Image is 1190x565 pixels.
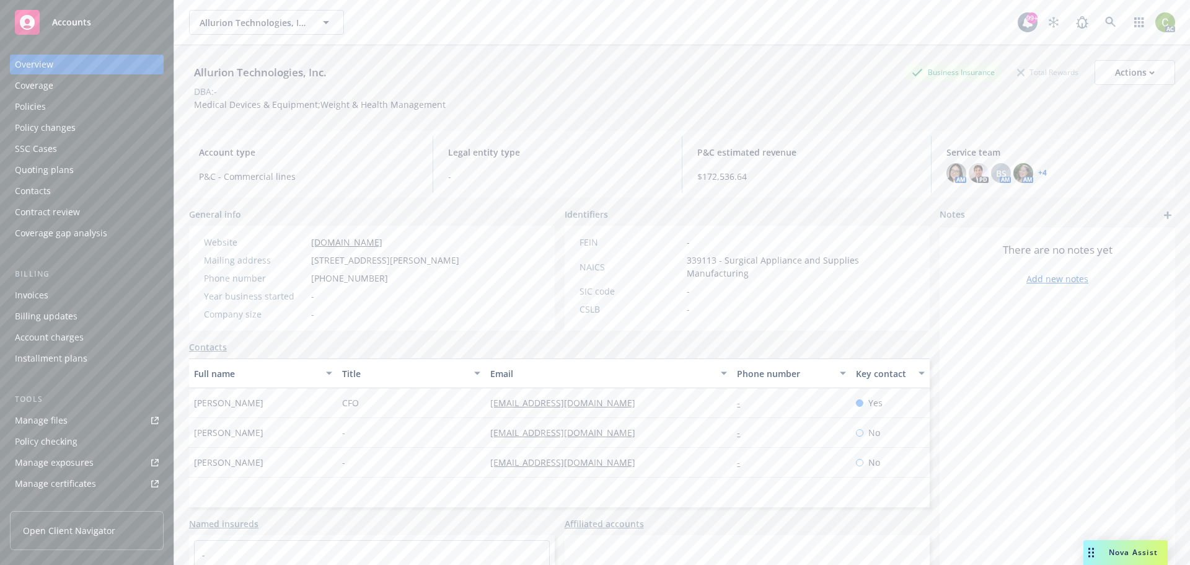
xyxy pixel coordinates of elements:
button: Phone number [732,358,850,388]
a: Add new notes [1026,272,1088,285]
a: Contacts [10,181,164,201]
div: Manage claims [15,495,77,515]
div: Website [204,236,306,249]
div: Phone number [737,367,832,380]
div: SSC Cases [15,139,57,159]
span: - [342,426,345,439]
span: General info [189,208,241,221]
div: Manage exposures [15,453,94,473]
button: Allurion Technologies, Inc. [189,10,344,35]
span: Legal entity type [448,146,667,159]
div: 99+ [1026,12,1038,24]
span: Account type [199,146,418,159]
img: photo [969,163,989,183]
a: Coverage [10,76,164,96]
div: Contract review [15,202,80,222]
a: Affiliated accounts [565,517,644,530]
div: Policies [15,97,46,117]
div: Manage files [15,411,68,430]
a: Switch app [1127,10,1152,35]
div: Tools [10,393,164,406]
a: Report a Bug [1070,10,1095,35]
a: +4 [1038,169,1047,177]
span: Identifiers [565,208,608,221]
a: Overview [10,55,164,74]
span: - [311,308,314,321]
span: [PERSON_NAME] [194,426,263,439]
div: NAICS [580,260,682,274]
a: Invoices [10,285,164,305]
span: P&C - Commercial lines [199,170,418,183]
a: Account charges [10,327,164,347]
a: Policy checking [10,432,164,452]
span: Open Client Navigator [23,524,115,537]
span: [PERSON_NAME] [194,456,263,469]
div: CSLB [580,303,682,316]
button: Key contact [851,358,930,388]
div: Coverage [15,76,53,96]
div: Quoting plans [15,160,74,180]
div: Email [490,367,713,380]
span: [PERSON_NAME] [194,396,263,409]
span: - [687,236,690,249]
span: $172,536.64 [697,170,916,183]
span: BS [996,167,1007,180]
div: Title [342,367,467,380]
a: Policy changes [10,118,164,138]
a: Search [1098,10,1123,35]
div: SIC code [580,285,682,298]
div: Drag to move [1083,540,1099,565]
a: - [737,427,750,438]
button: Nova Assist [1083,540,1168,565]
a: - [737,456,750,468]
a: Installment plans [10,349,164,368]
button: Full name [189,358,337,388]
a: Billing updates [10,306,164,326]
a: Policies [10,97,164,117]
div: Billing [10,268,164,280]
button: Email [485,358,732,388]
span: 339113 - Surgical Appliance and Supplies Manufacturing [687,254,915,280]
span: No [868,426,880,439]
div: Full name [194,367,319,380]
div: Allurion Technologies, Inc. [189,65,332,81]
span: Nova Assist [1109,547,1158,558]
span: Allurion Technologies, Inc. [200,16,307,29]
div: Business Insurance [906,65,1001,80]
span: Notes [940,208,965,223]
div: Total Rewards [1011,65,1085,80]
span: Yes [868,396,883,409]
a: Manage files [10,411,164,430]
div: Company size [204,308,306,321]
a: Contacts [189,340,227,354]
div: Account charges [15,327,84,347]
span: - [311,290,314,303]
a: Manage exposures [10,453,164,473]
button: Actions [1095,60,1175,85]
div: Coverage gap analysis [15,223,107,243]
a: - [737,397,750,409]
button: Title [337,358,485,388]
span: There are no notes yet [1003,242,1113,257]
a: Contract review [10,202,164,222]
a: Quoting plans [10,160,164,180]
span: - [687,285,690,298]
a: Manage certificates [10,474,164,494]
span: CFO [342,396,359,409]
a: [EMAIL_ADDRESS][DOMAIN_NAME] [490,397,645,409]
div: Phone number [204,272,306,285]
a: - [202,549,205,561]
span: - [448,170,667,183]
img: photo [946,163,966,183]
a: [EMAIL_ADDRESS][DOMAIN_NAME] [490,456,645,468]
span: P&C estimated revenue [697,146,916,159]
div: Invoices [15,285,48,305]
span: Accounts [52,17,91,27]
a: [DOMAIN_NAME] [311,236,382,248]
img: photo [1155,12,1175,32]
div: Billing updates [15,306,77,326]
div: Policy changes [15,118,76,138]
a: Manage claims [10,495,164,515]
span: [PHONE_NUMBER] [311,272,388,285]
div: Actions [1115,61,1155,84]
